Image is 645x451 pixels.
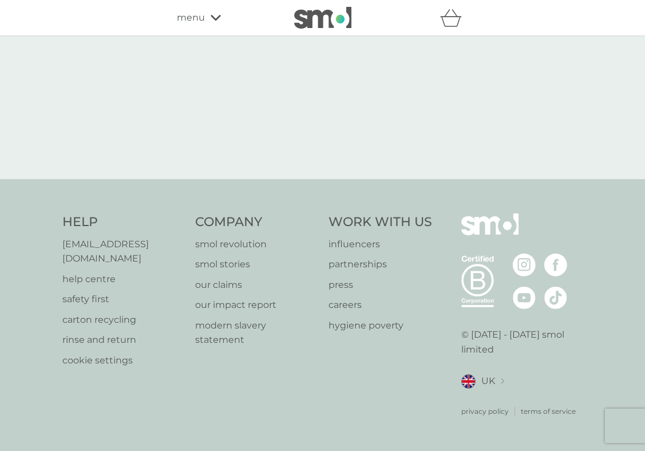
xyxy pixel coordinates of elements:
img: select a new location [501,378,504,385]
img: visit the smol Facebook page [544,254,567,276]
span: menu [177,10,205,25]
a: help centre [62,272,184,287]
a: safety first [62,292,184,307]
a: smol revolution [195,237,317,252]
img: smol [461,213,519,252]
a: press [329,278,432,292]
h4: Work With Us [329,213,432,231]
a: hygiene poverty [329,318,432,333]
a: privacy policy [461,406,509,417]
h4: Help [62,213,184,231]
a: smol stories [195,257,317,272]
a: carton recycling [62,312,184,327]
a: modern slavery statement [195,318,317,347]
img: visit the smol Instagram page [513,254,536,276]
a: careers [329,298,432,312]
a: partnerships [329,257,432,272]
h4: Company [195,213,317,231]
a: our claims [195,278,317,292]
a: rinse and return [62,333,184,347]
a: cookie settings [62,353,184,368]
div: basket [440,6,469,29]
img: visit the smol Youtube page [513,286,536,309]
a: influencers [329,237,432,252]
img: visit the smol Tiktok page [544,286,567,309]
span: UK [481,374,495,389]
a: [EMAIL_ADDRESS][DOMAIN_NAME] [62,237,184,266]
img: smol [294,7,351,29]
img: UK flag [461,374,476,389]
p: © [DATE] - [DATE] smol limited [461,327,583,357]
a: terms of service [521,406,576,417]
a: our impact report [195,298,317,312]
